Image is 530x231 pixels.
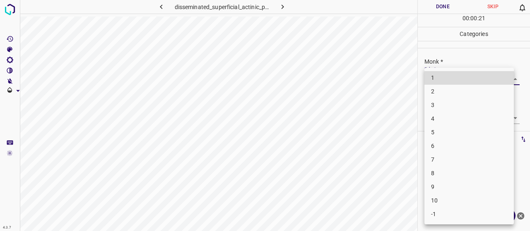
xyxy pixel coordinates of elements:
[424,71,514,85] li: 1
[424,85,514,98] li: 2
[424,194,514,207] li: 10
[424,153,514,167] li: 7
[424,126,514,139] li: 5
[424,180,514,194] li: 9
[424,98,514,112] li: 3
[424,167,514,180] li: 8
[424,112,514,126] li: 4
[424,139,514,153] li: 6
[424,207,514,221] li: -1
